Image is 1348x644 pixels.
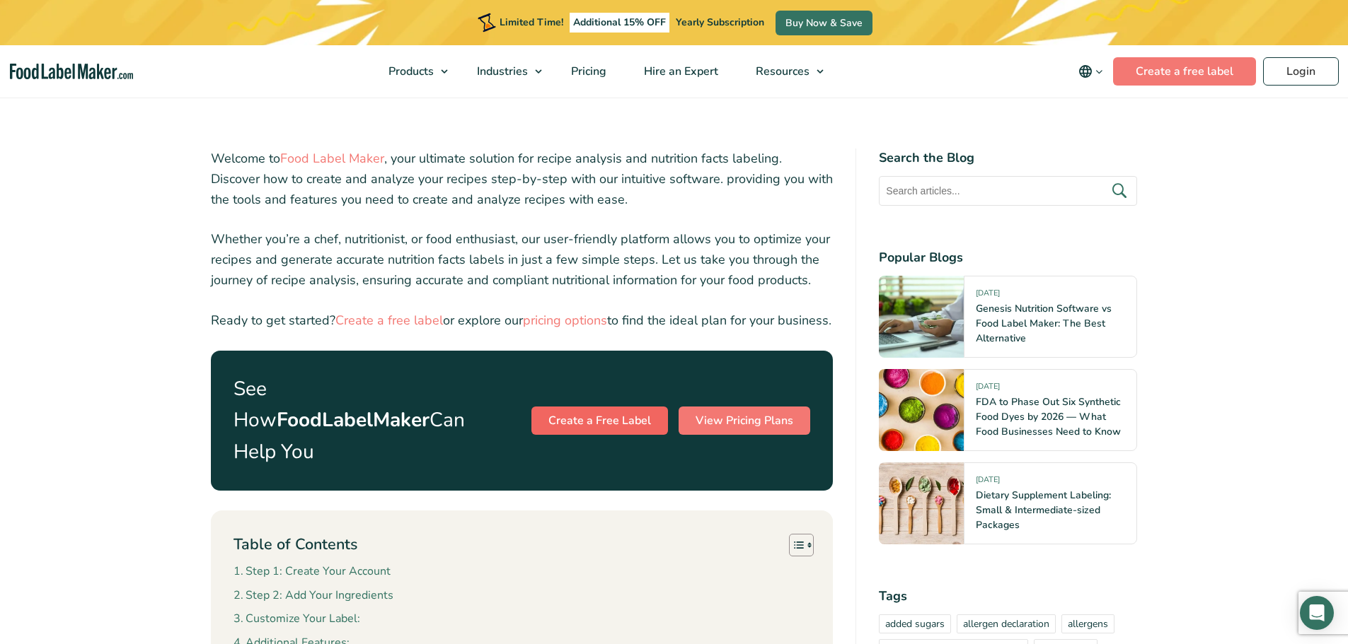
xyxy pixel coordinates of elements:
a: Create a free label [335,312,443,329]
span: Additional 15% OFF [570,13,669,33]
a: Login [1263,57,1339,86]
div: Open Intercom Messenger [1300,596,1334,630]
a: Industries [459,45,549,98]
input: Search articles... [879,176,1137,206]
h4: Search the Blog [879,148,1137,168]
a: Food Label Maker [280,150,384,167]
a: Toggle Table of Content [778,533,810,557]
p: See How Can Help You [234,373,480,468]
h4: Tags [879,587,1137,606]
span: [DATE] [976,381,1000,397]
a: Step 2: Add Your Ingredients [234,587,393,605]
a: Genesis Nutrition Software vs Food Label Maker: The Best Alternative [976,302,1112,345]
a: added sugars [879,614,951,633]
a: Dietary Supplement Labeling: Small & Intermediate-sized Packages [976,488,1111,532]
a: Products [370,45,455,98]
a: allergen declaration [957,614,1056,633]
p: Whether you’re a chef, nutritionist, or food enthusiast, our user-friendly platform allows you to... [211,229,834,290]
span: Yearly Subscription [676,16,764,29]
a: Buy Now & Save [776,11,872,35]
span: Products [384,64,435,79]
a: FDA to Phase Out Six Synthetic Food Dyes by 2026 — What Food Businesses Need to Know [976,395,1121,438]
a: pricing options [523,312,607,329]
span: [DATE] [976,474,1000,491]
strong: FoodLabelMaker [277,406,430,433]
span: Resources [751,64,811,79]
a: Hire an Expert [626,45,734,98]
span: Limited Time! [500,16,563,29]
span: Industries [473,64,529,79]
h4: Popular Blogs [879,248,1137,267]
a: View Pricing Plans [679,406,810,435]
a: Create a free label [1113,57,1256,86]
a: Create a Free Label [531,406,668,435]
a: Resources [737,45,831,98]
a: Customize Your Label: [234,610,360,628]
span: Hire an Expert [640,64,720,79]
p: Ready to get started? or explore our to find the ideal plan for your business. [211,310,834,331]
span: [DATE] [976,288,1000,304]
span: Pricing [567,64,608,79]
a: Step 1: Create Your Account [234,563,391,581]
a: Pricing [553,45,622,98]
a: allergens [1061,614,1114,633]
p: Table of Contents [234,534,357,556]
p: Welcome to , your ultimate solution for recipe analysis and nutrition facts labeling. Discover ho... [211,148,834,209]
